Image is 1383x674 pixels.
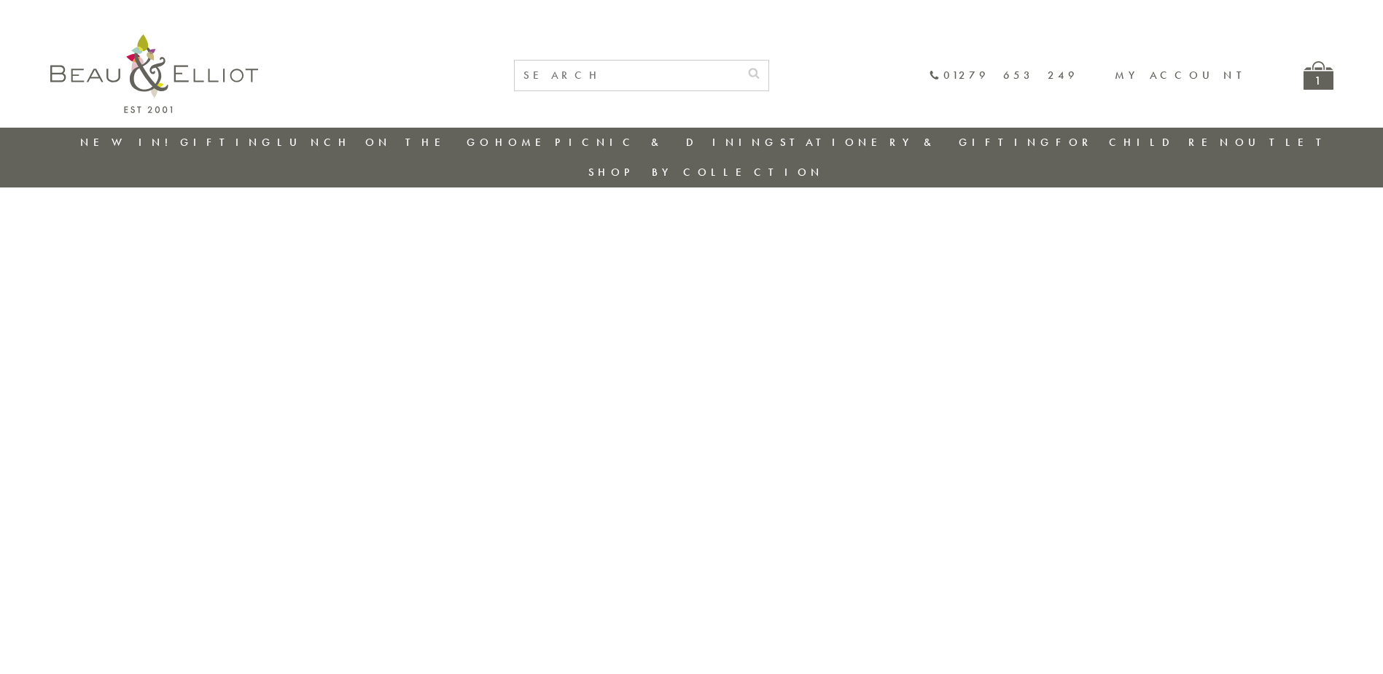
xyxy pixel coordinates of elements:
[929,69,1078,82] a: 01279 653 249
[277,135,493,150] a: Lunch On The Go
[50,34,258,113] img: logo
[555,135,778,150] a: Picnic & Dining
[780,135,1053,150] a: Stationery & Gifting
[1304,61,1333,90] a: 1
[495,135,553,150] a: Home
[588,165,824,179] a: Shop by collection
[515,61,739,90] input: SEARCH
[180,135,275,150] a: Gifting
[1056,135,1233,150] a: For Children
[1115,68,1253,82] a: My account
[1235,135,1332,150] a: Outlet
[80,135,178,150] a: New in!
